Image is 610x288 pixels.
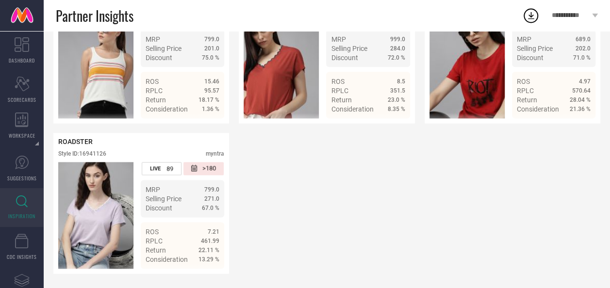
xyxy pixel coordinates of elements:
[388,54,405,61] span: 72.0 %
[244,12,319,118] img: Style preview image
[198,247,219,254] span: 22.11 %
[517,35,531,43] span: MRP
[204,45,219,52] span: 201.0
[8,96,36,103] span: SCORECARDS
[522,7,540,24] div: Open download list
[58,12,133,118] div: Click to view image
[579,78,591,85] span: 4.97
[204,195,219,202] span: 271.0
[146,228,159,236] span: ROS
[146,246,166,254] span: Return
[201,238,219,244] span: 461.99
[576,36,591,43] span: 689.0
[517,87,534,95] span: RPLC
[331,54,358,62] span: Discount
[58,162,133,269] div: Click to view image
[331,105,373,113] span: Consideration
[390,36,405,43] span: 999.0
[146,256,188,263] span: Consideration
[142,162,182,175] div: Number of days the style has been live on the platform
[204,87,219,94] span: 95.57
[146,78,159,85] span: ROS
[331,96,351,104] span: Return
[573,54,591,61] span: 71.0 %
[202,164,216,173] span: >180
[390,87,405,94] span: 351.5
[146,204,172,212] span: Discount
[58,138,93,145] span: ROADSTER
[576,45,591,52] span: 202.0
[390,45,405,52] span: 284.0
[244,12,319,118] div: Click to view image
[146,186,160,193] span: MRP
[198,123,219,130] span: Details
[204,36,219,43] span: 799.0
[188,123,219,130] a: Details
[517,96,537,104] span: Return
[388,96,405,103] span: 23.0 %
[58,12,133,118] img: Style preview image
[146,54,172,62] span: Discount
[150,165,161,172] span: LIVE
[331,35,346,43] span: MRP
[146,237,163,245] span: RPLC
[202,205,219,211] span: 67.0 %
[429,12,505,118] div: Click to view image
[429,12,505,118] img: Style preview image
[9,132,35,139] span: WORKSPACE
[183,162,224,175] div: Number of days since the style was first listed on the platform
[8,212,35,220] span: INSPIRATION
[146,87,163,95] span: RPLC
[166,165,173,172] span: 89
[208,228,219,235] span: 7.21
[198,256,219,263] span: 13.29 %
[146,96,166,104] span: Return
[204,78,219,85] span: 15.46
[572,87,591,94] span: 570.64
[331,78,344,85] span: ROS
[517,54,544,62] span: Discount
[198,96,219,103] span: 18.17 %
[56,6,133,26] span: Partner Insights
[146,45,181,52] span: Selling Price
[9,57,35,64] span: DASHBOARD
[570,96,591,103] span: 28.04 %
[569,123,591,130] span: Details
[202,106,219,112] span: 1.36 %
[58,150,106,157] div: Style ID: 16941126
[204,186,219,193] span: 799.0
[397,78,405,85] span: 8.5
[374,123,405,130] a: Details
[206,150,224,157] div: myntra
[7,175,37,182] span: SUGGESTIONS
[570,106,591,112] span: 21.36 %
[388,106,405,112] span: 8.35 %
[198,273,219,281] span: Details
[517,45,553,52] span: Selling Price
[58,162,133,269] img: Style preview image
[559,123,591,130] a: Details
[331,45,367,52] span: Selling Price
[188,273,219,281] a: Details
[146,35,160,43] span: MRP
[7,253,37,260] span: CDC INSIGHTS
[146,195,181,203] span: Selling Price
[202,54,219,61] span: 75.0 %
[517,78,530,85] span: ROS
[146,105,188,113] span: Consideration
[517,105,559,113] span: Consideration
[331,87,348,95] span: RPLC
[383,123,405,130] span: Details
